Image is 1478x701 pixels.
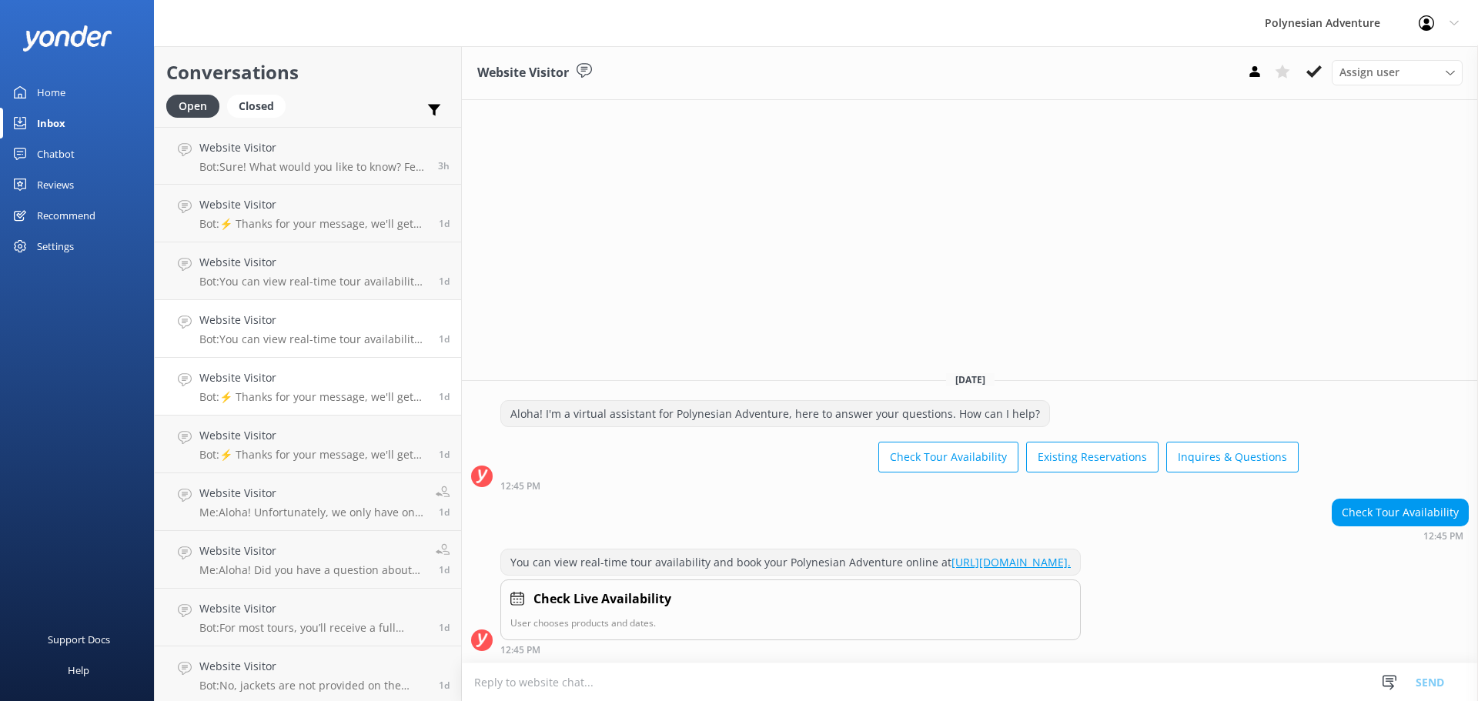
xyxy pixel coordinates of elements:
[878,442,1018,472] button: Check Tour Availability
[227,95,286,118] div: Closed
[166,58,450,87] h2: Conversations
[199,369,427,386] h4: Website Visitor
[439,679,450,692] span: 04:24pm 17-Aug-2025 (UTC -10:00) Pacific/Honolulu
[155,242,461,300] a: Website VisitorBot:You can view real-time tour availability and book your Polynesian Adventure on...
[439,563,450,576] span: 10:25am 18-Aug-2025 (UTC -10:00) Pacific/Honolulu
[1166,442,1299,472] button: Inquires & Questions
[227,97,293,114] a: Closed
[199,217,427,231] p: Bot: ⚡ Thanks for your message, we'll get back to you as soon as we can. You're also welcome to k...
[155,300,461,358] a: Website VisitorBot:You can view real-time tour availability and book your Polynesian Adventure on...
[199,658,427,675] h4: Website Visitor
[68,655,89,686] div: Help
[1332,60,1463,85] div: Assign User
[439,621,450,634] span: 08:22am 18-Aug-2025 (UTC -10:00) Pacific/Honolulu
[199,427,427,444] h4: Website Visitor
[155,531,461,589] a: Website VisitorMe:Aloha! Did you have a question about your reservation?1d
[199,448,427,462] p: Bot: ⚡ Thanks for your message, we'll get back to you as soon as we can. You're also welcome to k...
[1339,64,1399,81] span: Assign user
[199,196,427,213] h4: Website Visitor
[155,358,461,416] a: Website VisitorBot:⚡ Thanks for your message, we'll get back to you as soon as we can. You're als...
[1026,442,1159,472] button: Existing Reservations
[439,217,450,230] span: 01:30pm 18-Aug-2025 (UTC -10:00) Pacific/Honolulu
[199,390,427,404] p: Bot: ⚡ Thanks for your message, we'll get back to you as soon as we can. You're also welcome to k...
[166,97,227,114] a: Open
[37,231,74,262] div: Settings
[500,482,540,491] strong: 12:45 PM
[199,160,426,174] p: Bot: Sure! What would you like to know? Feel free to ask about tour details, availability, pickup...
[199,485,424,502] h4: Website Visitor
[199,332,427,346] p: Bot: You can view real-time tour availability and book your Polynesian Adventure online at [URL][...
[166,95,219,118] div: Open
[48,624,110,655] div: Support Docs
[510,616,1071,630] p: User chooses products and dates.
[199,563,424,577] p: Me: Aloha! Did you have a question about your reservation?
[533,589,671,609] h4: Check Live Availability
[439,275,450,288] span: 01:02pm 18-Aug-2025 (UTC -10:00) Pacific/Honolulu
[946,373,995,386] span: [DATE]
[155,127,461,185] a: Website VisitorBot:Sure! What would you like to know? Feel free to ask about tour details, availa...
[951,555,1071,569] a: [URL][DOMAIN_NAME].
[199,621,427,635] p: Bot: For most tours, you’ll receive a full refund if you cancel at least 48 hours before pickup. ...
[155,185,461,242] a: Website VisitorBot:⚡ Thanks for your message, we'll get back to you as soon as we can. You're als...
[155,416,461,473] a: Website VisitorBot:⚡ Thanks for your message, we'll get back to you as soon as we can. You're als...
[1333,499,1468,526] div: Check Tour Availability
[199,139,426,156] h4: Website Visitor
[501,401,1049,427] div: Aloha! I'm a virtual assistant for Polynesian Adventure, here to answer your questions. How can I...
[500,646,540,655] strong: 12:45 PM
[37,139,75,169] div: Chatbot
[438,159,450,172] span: 10:23am 19-Aug-2025 (UTC -10:00) Pacific/Honolulu
[37,77,65,108] div: Home
[199,254,427,271] h4: Website Visitor
[1423,532,1463,541] strong: 12:45 PM
[439,332,450,345] span: 12:45pm 18-Aug-2025 (UTC -10:00) Pacific/Honolulu
[439,390,450,403] span: 12:40pm 18-Aug-2025 (UTC -10:00) Pacific/Honolulu
[199,542,424,559] h4: Website Visitor
[199,275,427,289] p: Bot: You can view real-time tour availability and book your Polynesian Adventure online at [URL][...
[199,506,424,519] p: Me: Aloha! Unfortunately, we only have one tour for the Road to Hana, which operates from 6:00 AM...
[37,108,65,139] div: Inbox
[37,200,95,231] div: Recommend
[37,169,74,200] div: Reviews
[501,549,1080,576] div: You can view real-time tour availability and book your Polynesian Adventure online at
[439,448,450,461] span: 12:13pm 18-Aug-2025 (UTC -10:00) Pacific/Honolulu
[500,480,1299,491] div: 12:45pm 18-Aug-2025 (UTC -10:00) Pacific/Honolulu
[199,679,427,693] p: Bot: No, jackets are not provided on the Haleakala Sunset Tour. It is recommended to dress in lay...
[500,644,1081,655] div: 12:45pm 18-Aug-2025 (UTC -10:00) Pacific/Honolulu
[155,589,461,646] a: Website VisitorBot:For most tours, you’ll receive a full refund if you cancel at least 48 hours b...
[23,25,112,51] img: yonder-white-logo.png
[199,600,427,617] h4: Website Visitor
[155,473,461,531] a: Website VisitorMe:Aloha! Unfortunately, we only have one tour for the Road to Hana, which operate...
[439,506,450,519] span: 11:25am 18-Aug-2025 (UTC -10:00) Pacific/Honolulu
[477,63,569,83] h3: Website Visitor
[199,312,427,329] h4: Website Visitor
[1332,530,1469,541] div: 12:45pm 18-Aug-2025 (UTC -10:00) Pacific/Honolulu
